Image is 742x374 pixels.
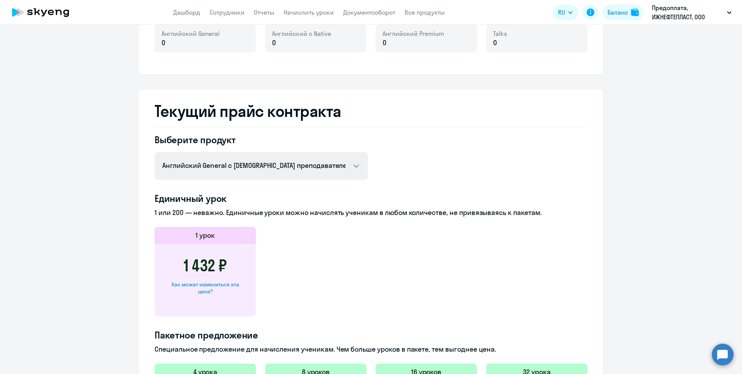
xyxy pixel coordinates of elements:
span: Английский Premium [383,29,444,38]
span: 0 [493,38,497,48]
h3: 1 432 ₽ [184,256,227,275]
img: balance [631,8,639,16]
h4: Выберите продукт [155,134,368,146]
span: Talks [493,29,507,38]
a: Сотрудники [209,8,245,16]
p: Предоплата, ИЖНЕФТЕПЛАСТ, ООО [652,3,724,22]
span: Английский с Native [272,29,331,38]
div: Баланс [608,8,628,17]
span: RU [558,8,565,17]
button: Предоплата, ИЖНЕФТЕПЛАСТ, ООО [648,3,735,22]
span: 0 [272,38,276,48]
a: Все продукты [405,8,445,16]
h4: Единичный урок [155,192,587,205]
span: Английский General [162,29,220,38]
a: Начислить уроки [284,8,334,16]
button: Балансbalance [603,5,643,20]
a: Дашборд [173,8,200,16]
p: Специальное предложение для начисления ученикам. Чем больше уроков в пакете, тем выгоднее цена. [155,344,587,354]
div: Как может измениться эта цена? [167,281,243,295]
h2: Текущий прайс контракта [155,102,587,120]
h5: 1 урок [196,230,215,240]
h4: Пакетное предложение [155,329,587,341]
span: 0 [162,38,165,48]
span: 0 [383,38,386,48]
a: Отчеты [254,8,274,16]
button: RU [553,5,578,20]
p: 1 или 200 — неважно. Единичные уроки можно начислять ученикам в любом количестве, не привязываясь... [155,208,587,218]
a: Документооборот [343,8,395,16]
